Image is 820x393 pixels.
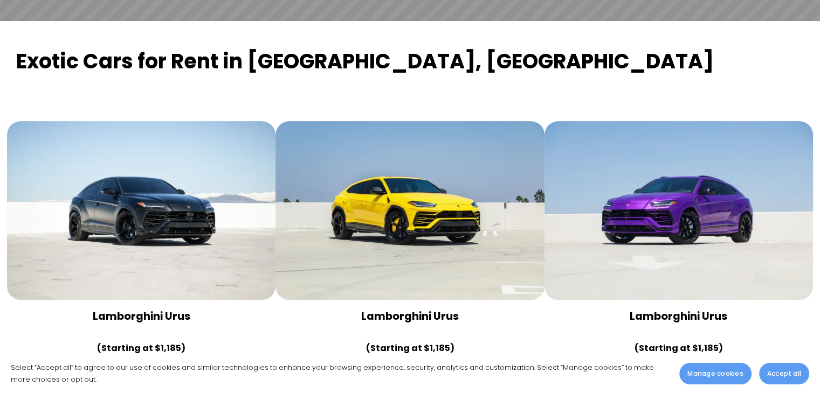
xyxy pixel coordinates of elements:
strong: (Starting at $1,185) [97,342,185,354]
span: Accept all [767,369,801,378]
button: Accept all [759,363,809,384]
strong: Lamborghini Urus [361,308,459,324]
strong: Exotic Cars for Rent in [GEOGRAPHIC_DATA], [GEOGRAPHIC_DATA] [16,47,713,75]
p: Select “Accept all” to agree to our use of cookies and similar technologies to enhance your brows... [11,362,669,385]
span: Manage cookies [687,369,743,378]
strong: Lamborghini Urus [93,308,190,324]
button: Manage cookies [679,363,751,384]
strong: Lamborghini Urus [630,308,727,324]
strong: (Starting at $1,185) [366,342,454,354]
strong: (Starting at $1,185) [635,342,723,354]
